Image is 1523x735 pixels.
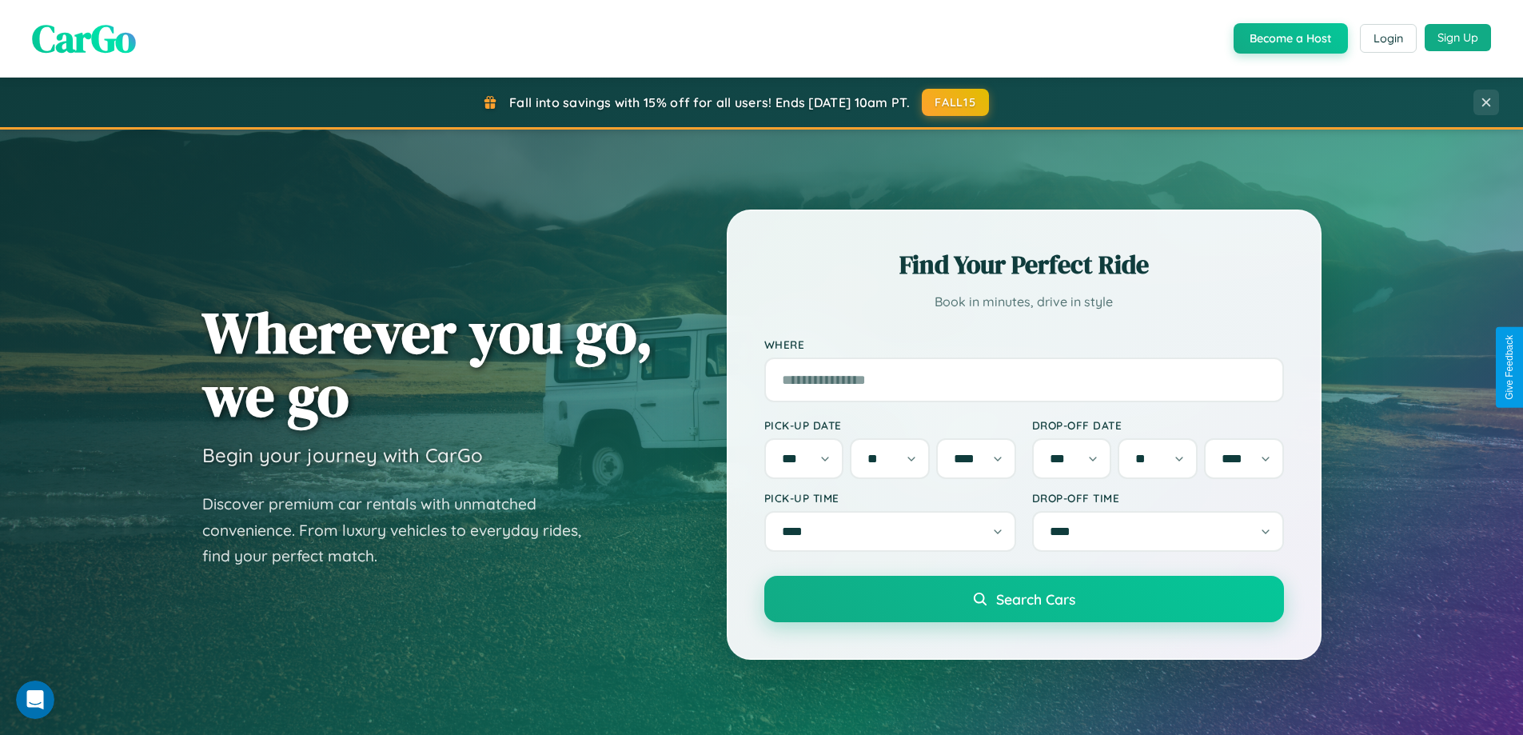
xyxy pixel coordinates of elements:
button: Search Cars [764,576,1284,622]
label: Pick-up Time [764,491,1016,505]
button: FALL15 [922,89,989,116]
p: Book in minutes, drive in style [764,290,1284,314]
label: Drop-off Time [1032,491,1284,505]
label: Drop-off Date [1032,418,1284,432]
iframe: Intercom live chat [16,681,54,719]
button: Become a Host [1234,23,1348,54]
button: Login [1360,24,1417,53]
span: CarGo [32,12,136,65]
label: Where [764,338,1284,351]
button: Sign Up [1425,24,1491,51]
h3: Begin your journey with CarGo [202,443,483,467]
span: Search Cars [996,590,1075,608]
h1: Wherever you go, we go [202,301,653,427]
p: Discover premium car rentals with unmatched convenience. From luxury vehicles to everyday rides, ... [202,491,602,569]
h2: Find Your Perfect Ride [764,247,1284,282]
label: Pick-up Date [764,418,1016,432]
span: Fall into savings with 15% off for all users! Ends [DATE] 10am PT. [509,94,910,110]
div: Give Feedback [1504,335,1515,400]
